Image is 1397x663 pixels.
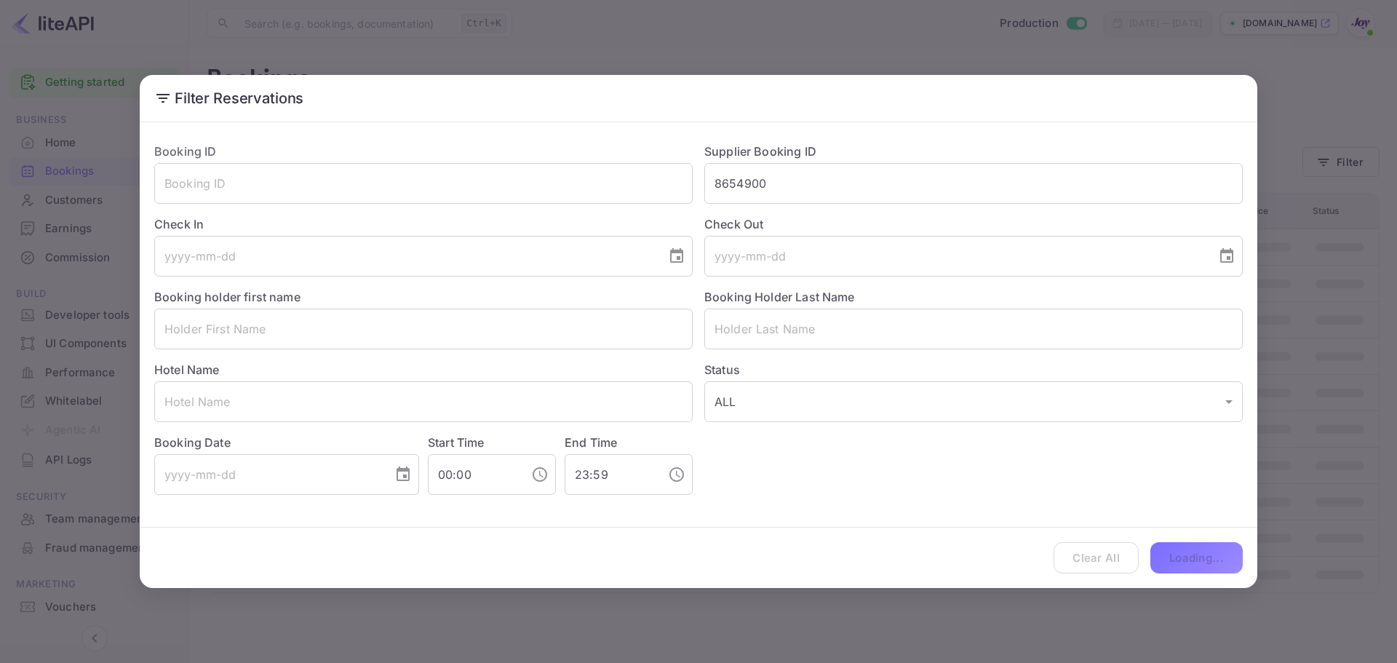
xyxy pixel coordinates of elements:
button: Choose time, selected time is 11:59 PM [662,460,691,489]
label: Start Time [428,435,485,450]
label: Supplier Booking ID [704,144,816,159]
label: End Time [565,435,617,450]
label: Check In [154,215,693,233]
button: Choose time, selected time is 12:00 AM [525,460,554,489]
label: Booking ID [154,144,217,159]
label: Booking holder first name [154,290,301,304]
input: hh:mm [565,454,656,495]
label: Booking Holder Last Name [704,290,855,304]
input: Hotel Name [154,381,693,422]
input: Holder Last Name [704,309,1243,349]
label: Hotel Name [154,362,220,377]
input: yyyy-mm-dd [704,236,1206,277]
input: Holder First Name [154,309,693,349]
button: Choose date [1212,242,1241,271]
input: hh:mm [428,454,520,495]
input: Supplier Booking ID [704,163,1243,204]
div: ALL [704,381,1243,422]
button: Choose date [389,460,418,489]
label: Status [704,361,1243,378]
button: Choose date [662,242,691,271]
label: Check Out [704,215,1243,233]
h2: Filter Reservations [140,75,1257,122]
input: yyyy-mm-dd [154,236,656,277]
label: Booking Date [154,434,419,451]
input: Booking ID [154,163,693,204]
input: yyyy-mm-dd [154,454,383,495]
